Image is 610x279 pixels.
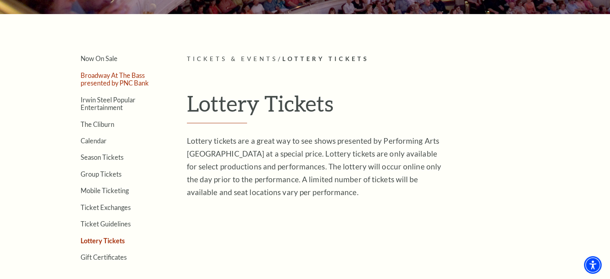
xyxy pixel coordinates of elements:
p: / [187,54,554,64]
a: Group Tickets [81,170,122,178]
a: Broadway At The Bass presented by PNC Bank [81,71,149,87]
h1: Lottery Tickets [187,90,554,123]
a: Gift Certificates [81,253,127,261]
span: Tickets & Events [187,55,278,62]
a: The Cliburn [81,120,114,128]
span: Lottery Tickets [282,55,369,62]
div: Accessibility Menu [584,256,602,274]
a: Calendar [81,137,107,145]
a: Now On Sale [81,55,118,62]
a: Lottery Tickets [81,237,125,244]
a: Mobile Ticketing [81,187,129,194]
a: Irwin Steel Popular Entertainment [81,96,136,111]
a: Ticket Guidelines [81,220,131,228]
p: Lottery tickets are a great way to see shows presented by Performing Arts [GEOGRAPHIC_DATA] at a ... [187,134,448,199]
a: Season Tickets [81,153,124,161]
a: Ticket Exchanges [81,204,131,211]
